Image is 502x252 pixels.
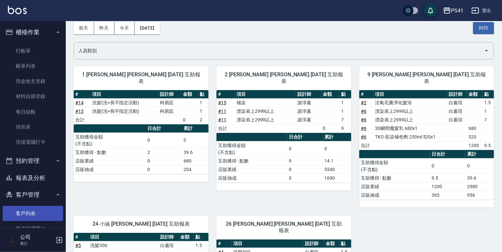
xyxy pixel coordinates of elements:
[430,158,465,174] td: 0
[198,98,209,107] td: 1
[216,90,235,99] th: #
[447,90,467,99] th: 設計師
[135,22,160,34] button: [DATE]
[88,233,159,241] th: 項目
[424,4,437,17] button: save
[359,150,494,200] table: a dense table
[469,5,494,17] button: 登出
[218,100,226,105] a: #15
[339,239,351,248] th: 點
[90,107,158,115] td: 洗髮(洗+剪不指定活動)
[483,115,494,124] td: 7
[74,233,88,241] th: #
[3,169,63,187] button: 報表及分析
[74,90,209,124] table: a dense table
[75,100,84,105] a: #14
[465,191,494,199] td: 956
[296,107,321,115] td: 謝淳蕙
[182,165,209,174] td: 204
[339,90,351,99] th: 點
[8,6,27,14] img: Logo
[90,98,158,107] td: 洗髮(洗+剪不指定活動)
[324,239,339,248] th: 金額
[321,124,339,133] td: 0
[483,98,494,107] td: 1.5
[374,90,447,99] th: 項目
[88,241,159,250] td: 洗髮300
[374,124,447,133] td: 3D瞬間魔髮乳 680x1
[198,115,209,124] td: 2
[467,141,483,150] td: 1200
[451,7,464,15] div: PS41
[74,115,90,124] td: 合計
[339,98,351,107] td: 1
[182,148,209,157] td: 39.6
[3,135,63,150] a: 現場電腦打卡
[77,45,481,57] input: 人員名稱
[216,124,235,133] td: 合計
[447,107,467,115] td: 白蕙瑄
[303,239,324,248] th: 設計師
[3,59,63,74] a: 帳單列表
[216,133,351,183] table: a dense table
[75,243,81,248] a: #5
[447,115,467,124] td: 白蕙瑄
[374,107,447,115] td: 漂染肩上2999以上
[296,115,321,124] td: 謝淳蕙
[473,22,494,34] button: 列印
[181,90,198,99] th: 金額
[235,90,296,99] th: 項目
[90,90,158,99] th: 項目
[20,234,54,240] h5: 公司
[20,240,54,246] p: 會計
[321,90,339,99] th: 金額
[3,221,63,236] a: 客資篩選匯出
[361,109,366,114] a: #6
[359,158,430,174] td: 互助獲得金額 (不含點)
[75,109,84,114] a: #13
[235,98,296,107] td: 補染
[146,148,182,157] td: 2
[374,115,447,124] td: 漂染肩上2999以上
[218,117,226,122] a: #11
[465,182,494,191] td: 2980
[483,90,494,99] th: 點
[3,119,63,135] a: 排班表
[359,182,430,191] td: 店販業績
[467,124,483,133] td: 680
[430,191,465,199] td: 365
[159,241,179,250] td: 白蕙瑄
[146,124,182,133] th: 日合計
[483,107,494,115] td: 1
[235,107,296,115] td: 漂染肩上2999以上
[74,22,94,34] button: 前天
[114,22,135,34] button: 今天
[3,24,63,41] button: 櫃檯作業
[159,233,179,241] th: 設計師
[287,165,323,174] td: 0
[216,239,232,248] th: #
[430,182,465,191] td: 1200
[323,141,351,157] td: 0
[82,71,201,85] span: 1 [PERSON_NAME] [PERSON_NAME] [DATE] 互助報表
[367,71,486,85] span: 9 [PERSON_NAME] [PERSON_NAME] [DATE] 互助報表
[3,89,63,104] a: 材料自購登錄
[3,186,63,203] button: 客戶管理
[158,107,181,115] td: 柯易廷
[339,107,351,115] td: 1
[74,157,146,165] td: 店販業績
[287,157,323,165] td: 9
[323,133,351,141] th: 累計
[467,90,483,99] th: 金額
[74,165,146,174] td: 店販抽成
[3,152,63,169] button: 預約管理
[467,133,483,141] td: 520
[323,165,351,174] td: 5540
[224,71,343,85] span: 2 [PERSON_NAME] [PERSON_NAME] [DATE] 互助報表
[216,90,351,133] table: a dense table
[440,4,466,17] button: PS41
[447,98,467,107] td: 白蕙瑄
[359,90,494,150] table: a dense table
[465,158,494,174] td: 0
[374,98,447,107] td: 活氧毛囊淨化髮浴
